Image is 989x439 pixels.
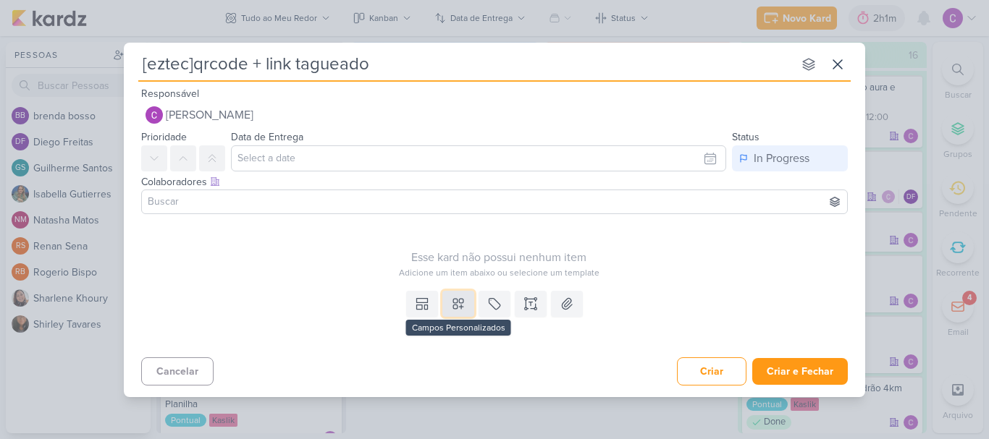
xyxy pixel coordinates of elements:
button: [PERSON_NAME] [141,102,848,128]
button: Criar e Fechar [752,358,848,385]
div: Adicione um item abaixo ou selecione um template [141,266,857,279]
label: Responsável [141,88,199,100]
label: Status [732,131,759,143]
img: Carlos Lima [146,106,163,124]
div: Campos Personalizados [406,320,511,336]
input: Buscar [145,193,844,210]
div: Esse kard não possui nenhum item [141,249,857,266]
label: Data de Entrega [231,131,303,143]
button: In Progress [732,145,848,171]
span: [PERSON_NAME] [166,106,253,124]
label: Prioridade [141,131,187,143]
input: Kard Sem Título [138,51,793,77]
button: Criar [677,357,746,385]
div: Colaboradores [141,174,848,189]
button: Cancelar [141,357,214,385]
input: Select a date [231,145,726,171]
div: In Progress [754,150,809,167]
